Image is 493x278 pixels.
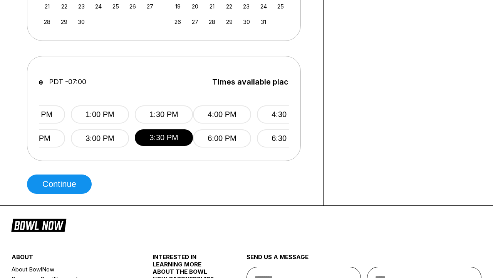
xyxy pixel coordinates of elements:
[76,1,87,12] div: Choose Tuesday, September 23rd, 2025
[42,17,52,27] div: Choose Sunday, September 28th, 2025
[190,1,200,12] div: Choose Monday, October 20th, 2025
[224,1,235,12] div: Choose Wednesday, October 22nd, 2025
[12,264,129,274] a: About BowlNow
[207,1,217,12] div: Choose Tuesday, October 21st, 2025
[127,1,138,12] div: Choose Friday, September 26th, 2025
[190,17,200,27] div: Choose Monday, October 27th, 2025
[246,253,481,267] div: send us a message
[42,1,52,12] div: Choose Sunday, September 21st, 2025
[49,78,86,86] span: PDT -07:00
[241,17,252,27] div: Choose Thursday, October 30th, 2025
[173,1,183,12] div: Choose Sunday, October 19th, 2025
[258,17,269,27] div: Choose Friday, October 31st, 2025
[71,129,129,147] button: 3:00 PM
[111,1,121,12] div: Choose Thursday, September 25th, 2025
[59,17,69,27] div: Choose Monday, September 29th, 2025
[257,105,315,124] button: 4:30 PM
[257,129,315,147] button: 6:30 PM
[224,17,235,27] div: Choose Wednesday, October 29th, 2025
[12,253,129,264] div: about
[145,1,155,12] div: Choose Saturday, September 27th, 2025
[135,129,193,146] button: 3:30 PM
[27,175,92,194] button: Continue
[76,17,87,27] div: Choose Tuesday, September 30th, 2025
[93,1,104,12] div: Choose Wednesday, September 24th, 2025
[258,1,269,12] div: Choose Friday, October 24th, 2025
[173,17,183,27] div: Choose Sunday, October 26th, 2025
[71,105,129,124] button: 1:00 PM
[212,78,293,86] span: Times available place
[275,1,286,12] div: Choose Saturday, October 25th, 2025
[193,129,251,147] button: 6:00 PM
[207,17,217,27] div: Choose Tuesday, October 28th, 2025
[59,1,69,12] div: Choose Monday, September 22nd, 2025
[241,1,252,12] div: Choose Thursday, October 23rd, 2025
[193,105,251,124] button: 4:00 PM
[135,105,193,124] button: 1:30 PM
